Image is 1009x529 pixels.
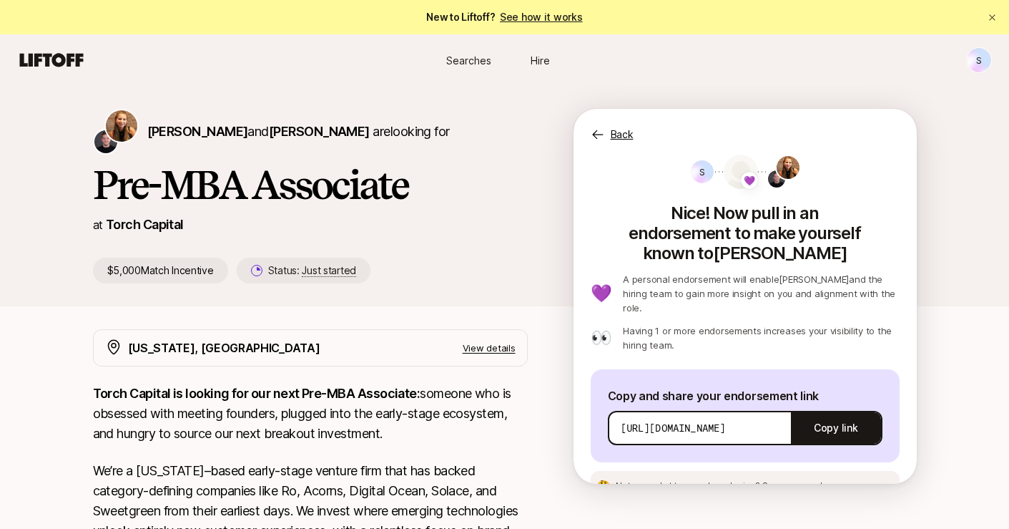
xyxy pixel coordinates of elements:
p: someone who is obsessed with meeting founders, plugged into the early-stage ecosystem, and hungry... [93,384,528,444]
p: Nice! Now pull in an endorsement to make yourself known to [PERSON_NAME] [591,198,900,263]
span: and [247,124,369,139]
span: 💜 [744,172,755,189]
p: are looking for [147,122,450,142]
span: Just started [302,264,356,277]
span: See an example message [762,480,869,491]
a: Torch Capital [106,217,184,232]
p: Not sure what to say when sharing? [616,480,868,492]
p: S [699,163,705,180]
p: Status: [268,262,356,279]
img: avatar-url [724,155,758,189]
p: Back [611,126,634,143]
p: 🤔 [596,480,611,492]
img: dotted-line.svg [715,171,761,173]
img: Katie Reiner [106,110,137,142]
span: [PERSON_NAME] [269,124,370,139]
img: Christopher Harper [94,130,117,153]
p: [URL][DOMAIN_NAME] [621,421,726,435]
span: [PERSON_NAME] [147,124,248,139]
a: Searches [433,47,505,74]
img: dotted-line.svg [758,171,804,173]
p: Copy and share your endorsement link [608,387,882,405]
button: S [966,47,992,73]
button: Copy link [791,408,880,448]
p: $5,000 Match Incentive [93,258,228,283]
p: 💜 [591,285,612,302]
p: 👀 [591,329,612,346]
p: S [976,52,982,69]
p: [US_STATE], [GEOGRAPHIC_DATA] [128,339,320,357]
span: Searches [446,53,491,68]
p: Having 1 or more endorsements increases your visibility to the hiring team. [623,324,899,352]
img: Christopher Harper [768,170,785,188]
p: View details [463,341,516,355]
p: A personal endorsement will enable [PERSON_NAME] and the hiring team to gain more insight on you ... [623,272,899,315]
a: See how it works [500,11,583,23]
h1: Pre-MBA Associate [93,163,528,206]
a: Hire [505,47,576,74]
p: at [93,215,103,234]
strong: Torch Capital is looking for our next Pre-MBA Associate: [93,386,420,401]
span: New to Liftoff? [426,9,582,26]
span: Hire [531,53,550,68]
img: Katie Reiner [777,156,799,179]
